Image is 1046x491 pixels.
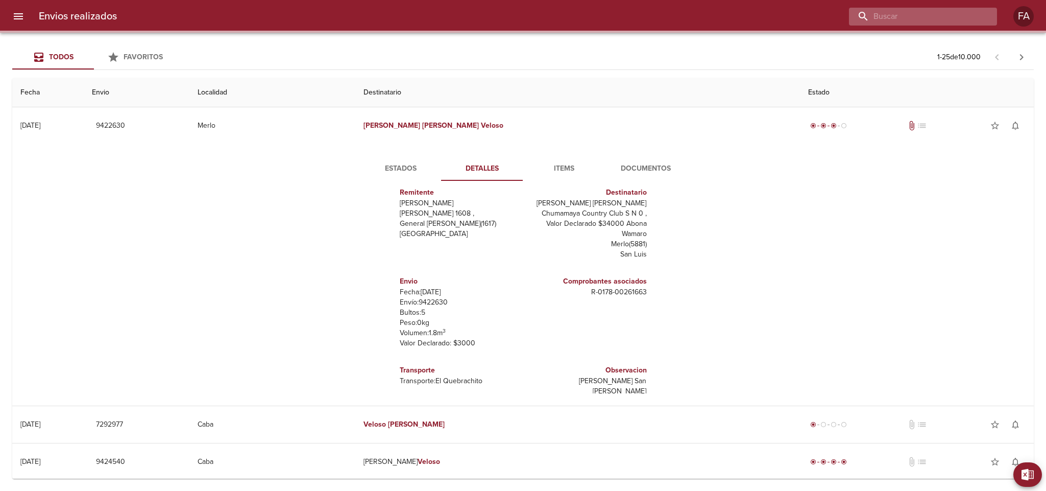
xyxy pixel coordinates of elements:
[400,208,519,219] p: [PERSON_NAME] 1608 ,
[92,453,129,472] button: 9424540
[400,297,519,308] p: Envío: 9422630
[800,78,1034,107] th: Estado
[527,365,647,376] h6: Observacion
[363,121,420,130] em: [PERSON_NAME]
[527,276,647,287] h6: Comprobantes asociados
[841,123,847,129] span: radio_button_unchecked
[1010,419,1020,430] span: notifications_none
[831,422,837,428] span: radio_button_unchecked
[527,208,647,239] p: Chumamaya Country Club S N 0 , Valor Declarado $34000 Abona Wamaro
[917,457,927,467] span: No tiene pedido asociado
[1009,45,1034,69] span: Pagina siguiente
[1010,121,1020,131] span: notifications_none
[400,287,519,297] p: Fecha: [DATE]
[92,116,129,135] button: 9422630
[907,457,917,467] span: No tiene documentos adjuntos
[527,249,647,260] p: San Luis
[96,456,125,469] span: 9424540
[400,365,519,376] h6: Transporte
[841,459,847,465] span: radio_button_checked
[20,420,40,429] div: [DATE]
[418,457,440,466] em: Veloso
[1010,457,1020,467] span: notifications_none
[527,287,647,297] p: R - 0178 - 00261663
[400,198,519,208] p: [PERSON_NAME]
[527,187,647,198] h6: Destinatario
[84,78,189,107] th: Envio
[831,123,837,129] span: radio_button_checked
[1013,6,1034,27] div: FA
[937,52,981,62] p: 1 - 25 de 10.000
[985,452,1005,472] button: Agregar a favoritos
[985,115,1005,136] button: Agregar a favoritos
[841,422,847,428] span: radio_button_unchecked
[12,78,84,107] th: Fecha
[985,52,1009,62] span: Pagina anterior
[820,422,826,428] span: radio_button_unchecked
[400,308,519,318] p: Bultos: 5
[400,338,519,348] p: Valor Declarado: $ 3000
[363,420,386,429] em: Veloso
[1005,115,1026,136] button: Activar notificaciones
[355,443,800,480] td: [PERSON_NAME]
[189,406,355,443] td: Caba
[49,53,74,61] span: Todos
[355,78,800,107] th: Destinatario
[400,229,519,239] p: [GEOGRAPHIC_DATA]
[990,121,1000,131] span: star_border
[849,8,980,26] input: buscar
[189,78,355,107] th: Localidad
[400,187,519,198] h6: Remitente
[527,239,647,249] p: Merlo ( 5881 )
[96,418,123,431] span: 7292977
[20,457,40,466] div: [DATE]
[985,414,1005,435] button: Agregar a favoritos
[527,198,647,208] p: [PERSON_NAME] [PERSON_NAME]
[189,107,355,144] td: Merlo
[810,422,816,428] span: radio_button_checked
[810,123,816,129] span: radio_button_checked
[611,162,680,175] span: Documentos
[907,121,917,131] span: Tiene documentos adjuntos
[6,4,31,29] button: menu
[808,457,849,467] div: Entregado
[400,318,519,328] p: Peso: 0 kg
[400,276,519,287] h6: Envio
[820,123,826,129] span: radio_button_checked
[39,8,117,25] h6: Envios realizados
[422,121,479,130] em: [PERSON_NAME]
[92,415,127,434] button: 7292977
[400,219,519,229] p: General [PERSON_NAME] ( 1617 )
[808,419,849,430] div: Generado
[443,328,446,334] sup: 3
[1013,462,1042,487] button: Exportar Excel
[917,419,927,430] span: No tiene pedido asociado
[1005,452,1026,472] button: Activar notificaciones
[12,45,176,69] div: Tabs Envios
[400,376,519,386] p: Transporte: El Quebrachito
[810,459,816,465] span: radio_button_checked
[529,162,599,175] span: Items
[366,162,435,175] span: Estados
[1005,414,1026,435] button: Activar notificaciones
[820,459,826,465] span: radio_button_checked
[448,162,517,175] span: Detalles
[20,121,40,130] div: [DATE]
[481,121,503,130] em: Veloso
[831,459,837,465] span: radio_button_checked
[990,457,1000,467] span: star_border
[360,156,687,181] div: Tabs detalle de guia
[388,420,445,429] em: [PERSON_NAME]
[990,419,1000,430] span: star_border
[527,376,647,396] p: [PERSON_NAME] San [PERSON_NAME]
[189,443,355,480] td: Caba
[400,328,519,338] p: Volumen: 1.8 m
[907,419,917,430] span: No tiene documentos adjuntos
[808,121,849,131] div: En viaje
[96,120,125,132] span: 9422630
[124,53,163,61] span: Favoritos
[917,121,927,131] span: No tiene pedido asociado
